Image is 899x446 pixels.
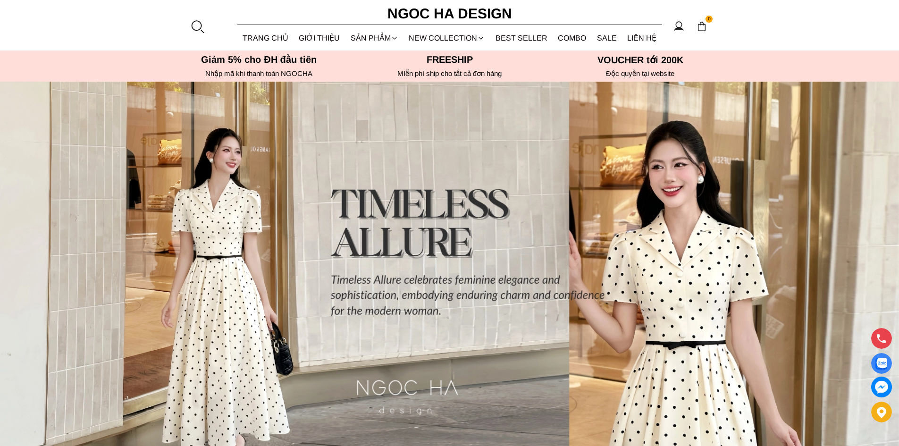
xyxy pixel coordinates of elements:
[622,25,662,50] a: LIÊN HỆ
[403,25,490,50] a: NEW COLLECTION
[706,16,713,23] span: 0
[875,358,887,370] img: Display image
[871,353,892,374] a: Display image
[697,21,707,32] img: img-CART-ICON-ksit0nf1
[548,54,733,66] h5: VOUCHER tới 200K
[345,25,404,50] div: SẢN PHẨM
[205,69,312,77] font: Nhập mã khi thanh toán NGOCHA
[490,25,553,50] a: BEST SELLER
[294,25,345,50] a: GIỚI THIỆU
[871,377,892,397] a: messenger
[592,25,622,50] a: SALE
[357,69,542,78] h6: MIễn phí ship cho tất cả đơn hàng
[237,25,294,50] a: TRANG CHỦ
[427,54,473,65] font: Freeship
[548,69,733,78] h6: Độc quyền tại website
[553,25,592,50] a: Combo
[379,2,521,25] a: Ngoc Ha Design
[201,54,317,65] font: Giảm 5% cho ĐH đầu tiên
